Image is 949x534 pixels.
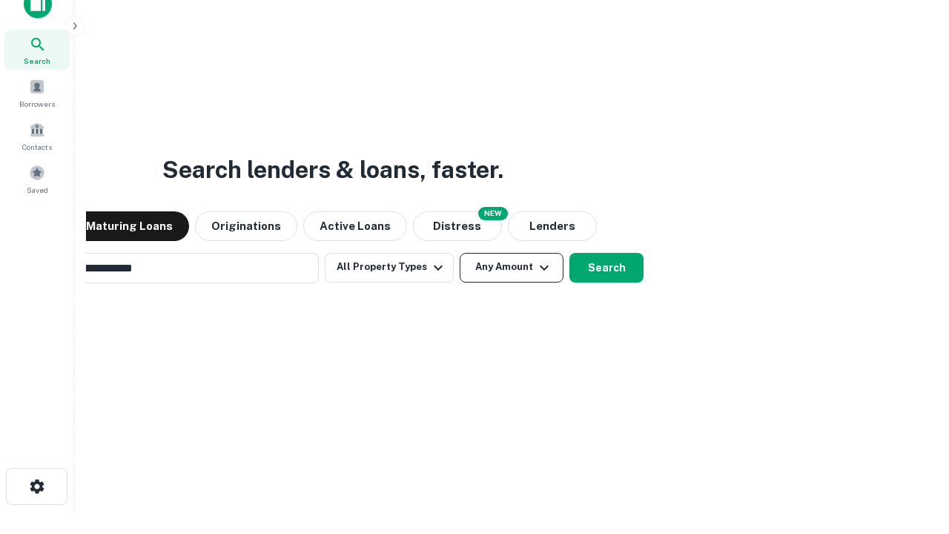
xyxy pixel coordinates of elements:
[19,98,55,110] span: Borrowers
[4,73,70,113] a: Borrowers
[4,30,70,70] a: Search
[325,253,454,283] button: All Property Types
[24,55,50,67] span: Search
[413,211,502,241] button: Search distressed loans with lien and other non-mortgage details.
[22,141,52,153] span: Contacts
[875,415,949,487] iframe: Chat Widget
[162,152,503,188] h3: Search lenders & loans, faster.
[4,159,70,199] a: Saved
[508,211,597,241] button: Lenders
[460,253,563,283] button: Any Amount
[27,184,48,196] span: Saved
[70,211,189,241] button: Maturing Loans
[303,211,407,241] button: Active Loans
[195,211,297,241] button: Originations
[569,253,644,283] button: Search
[478,207,508,220] div: NEW
[4,116,70,156] a: Contacts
